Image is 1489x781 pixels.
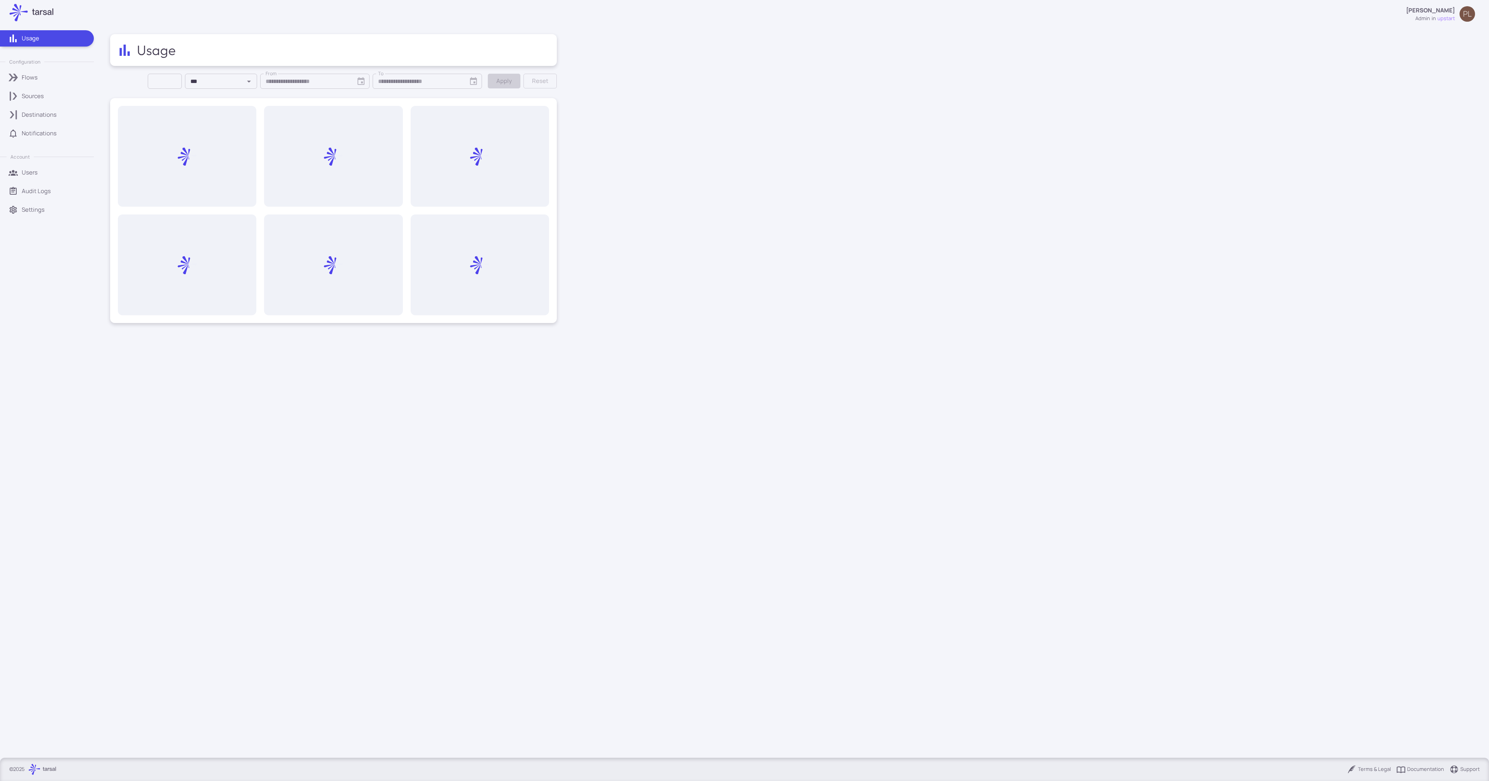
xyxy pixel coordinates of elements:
button: Reset [523,74,557,88]
button: Open [244,76,254,87]
img: Loading... [324,256,343,275]
p: Configuration [9,59,40,65]
p: Account [10,154,29,160]
button: [PERSON_NAME]admininupstartPL [1401,3,1480,25]
img: Loading... [470,256,489,275]
img: Loading... [324,147,343,166]
img: Loading... [178,147,197,166]
a: Documentation [1396,765,1444,774]
h2: Usage [137,42,177,58]
p: Notifications [22,129,57,138]
p: Flows [22,73,38,82]
p: Usage [22,34,39,43]
label: From [266,70,277,77]
p: [PERSON_NAME] [1406,6,1455,15]
a: Support [1449,765,1480,774]
span: upstart [1437,15,1455,22]
p: Settings [22,206,45,214]
label: To [378,70,383,77]
p: © 2025 [9,765,25,773]
p: Users [22,168,38,177]
p: Audit Logs [22,187,51,195]
img: Loading... [178,256,197,275]
span: PL [1463,10,1472,18]
a: Terms & Legal [1347,765,1391,774]
div: admin [1415,15,1430,22]
p: Destinations [22,111,57,119]
button: Apply [488,74,520,88]
img: Loading... [470,147,489,166]
p: Sources [22,92,44,100]
span: in [1432,15,1436,22]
